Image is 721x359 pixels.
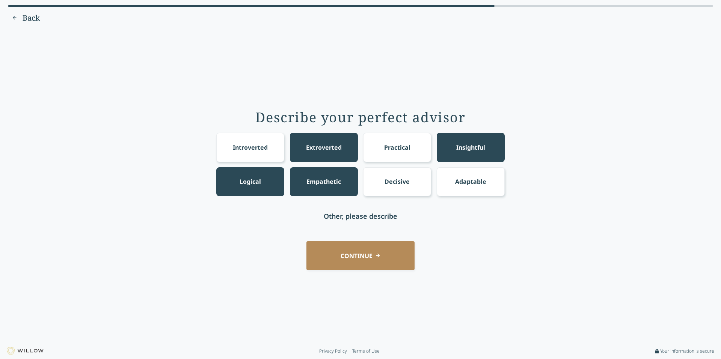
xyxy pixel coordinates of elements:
div: Decisive [385,177,410,186]
div: Insightful [456,143,485,152]
span: Your information is secure [660,348,714,354]
a: Privacy Policy [319,348,347,354]
div: Describe your perfect advisor [255,110,465,125]
div: Logical [240,177,261,186]
div: Extroverted [306,143,342,152]
span: Back [23,13,40,23]
div: Adaptable [455,177,486,186]
div: Introverted [233,143,268,152]
button: Previous question [8,12,44,24]
div: Other, please describe [324,211,397,221]
a: Terms of Use [352,348,380,354]
div: Practical [384,143,410,152]
div: 69% complete [8,5,495,7]
div: Empathetic [306,177,341,186]
button: CONTINUE [306,241,415,270]
img: Willow logo [7,347,44,355]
